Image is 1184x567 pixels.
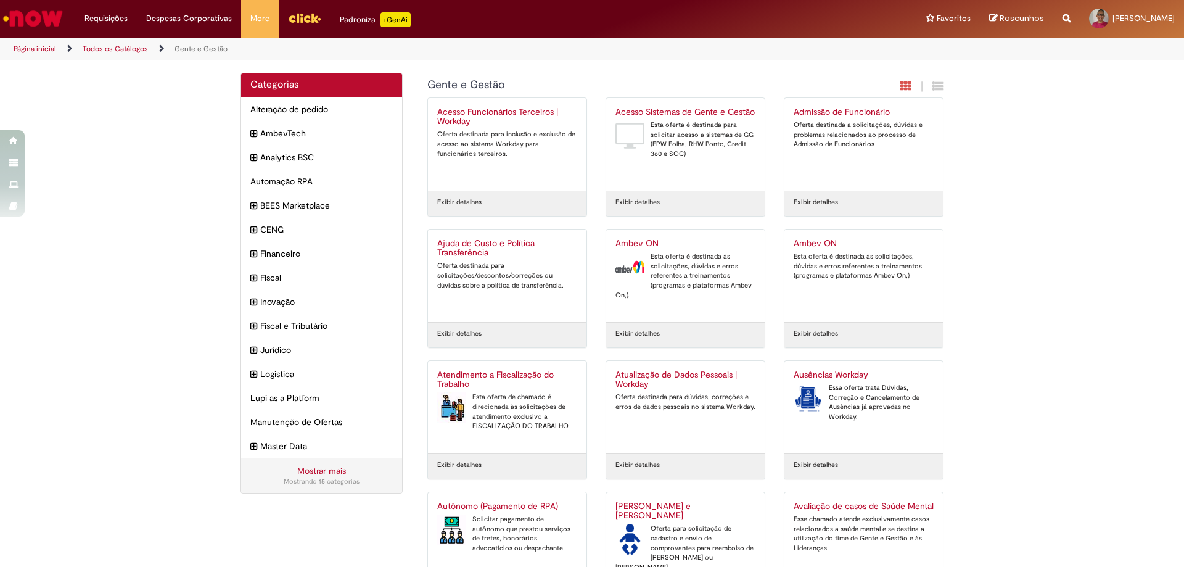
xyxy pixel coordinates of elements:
[260,368,393,380] span: Logistica
[241,337,402,362] div: expandir categoria Jurídico Jurídico
[437,107,577,127] h2: Acesso Funcionários Terceiros | Workday
[250,344,257,357] i: expandir categoria Jurídico
[241,169,402,194] div: Automação RPA
[250,103,393,115] span: Alteração de pedido
[615,197,660,207] a: Exibir detalhes
[615,107,755,117] h2: Acesso Sistemas de Gente e Gestão
[241,265,402,290] div: expandir categoria Fiscal Fiscal
[427,79,810,91] h1: {"description":null,"title":"Gente e Gestão"} Categoria
[989,13,1044,25] a: Rascunhos
[241,362,402,386] div: expandir categoria Logistica Logistica
[260,296,393,308] span: Inovação
[428,98,586,191] a: Acesso Funcionários Terceiros | Workday Oferta destinada para inclusão e exclusão de acesso ao si...
[241,313,402,338] div: expandir categoria Fiscal e Tributário Fiscal e Tributário
[241,241,402,266] div: expandir categoria Financeiro Financeiro
[250,199,257,213] i: expandir categoria BEES Marketplace
[615,502,755,521] h2: Auxílio Creche e Babá
[794,460,838,470] a: Exibir detalhes
[9,38,780,60] ul: Trilhas de página
[606,98,765,191] a: Acesso Sistemas de Gente e Gestão Acesso Sistemas de Gente e Gestão Esta oferta é destinada para ...
[250,271,257,285] i: expandir categoria Fiscal
[241,97,402,458] ul: Categorias
[794,370,934,380] h2: Ausências Workday
[606,361,765,453] a: Atualização de Dados Pessoais | Workday Oferta destinada para dúvidas, correções e erros de dados...
[794,329,838,339] a: Exibir detalhes
[260,127,393,139] span: AmbevTech
[615,252,644,283] img: Ambev ON
[794,502,934,511] h2: Avaliação de casos de Saúde Mental
[437,515,466,545] img: Autônomo (Pagamento de RPA)
[146,12,232,25] span: Despesas Corporativas
[615,460,660,470] a: Exibir detalhes
[241,386,402,410] div: Lupi as a Platform
[260,344,393,356] span: Jurídico
[794,252,934,281] div: Esta oferta é destinada às solicitações, dúvidas e erros referentes a treinamentos (programas e p...
[250,368,257,381] i: expandir categoria Logistica
[615,120,755,159] div: Esta oferta é destinada para solicitar acesso a sistemas de GG (FPW Folha, RHW Ponto, Credit 360 ...
[250,127,257,141] i: expandir categoria AmbevTech
[1000,12,1044,24] span: Rascunhos
[437,392,466,423] img: Atendimento a Fiscalização do Trabalho
[615,120,644,151] img: Acesso Sistemas de Gente e Gestão
[428,230,586,322] a: Ajuda de Custo e Política Transferência Oferta destinada para solicitações/descontos/correções ou...
[260,247,393,260] span: Financeiro
[288,9,321,27] img: click_logo_yellow_360x200.png
[241,193,402,218] div: expandir categoria BEES Marketplace BEES Marketplace
[1,6,65,31] img: ServiceNow
[615,252,755,300] div: Esta oferta é destinada às solicitações, dúvidas e erros referentes a treinamentos (programas e p...
[921,80,923,94] span: |
[615,392,755,412] div: Oferta destinada para dúvidas, correções e erros de dados pessoais no sistema Workday.
[606,230,765,322] a: Ambev ON Ambev ON Esta oferta é destinada às solicitações, dúvidas e erros referentes a treinamen...
[260,151,393,163] span: Analytics BSC
[250,175,393,188] span: Automação RPA
[615,239,755,249] h2: Ambev ON
[84,12,128,25] span: Requisições
[241,289,402,314] div: expandir categoria Inovação Inovação
[437,392,577,431] div: Esta oferta de chamado é direcionada às solicitações de atendimento exclusivo a FISCALIZAÇÃO DO T...
[794,120,934,149] div: Oferta destinada a solicitações, dúvidas e problemas relacionados ao processo de Admissão de Func...
[260,320,393,332] span: Fiscal e Tributário
[241,217,402,242] div: expandir categoria CENG CENG
[380,12,411,27] p: +GenAi
[784,98,943,191] a: Admissão de Funcionário Oferta destinada a solicitações, dúvidas e problemas relacionados ao proc...
[428,361,586,453] a: Atendimento a Fiscalização do Trabalho Atendimento a Fiscalização do Trabalho Esta oferta de cham...
[937,12,971,25] span: Favoritos
[250,80,393,91] h2: Categorias
[250,477,393,487] div: Mostrando 15 categorias
[241,145,402,170] div: expandir categoria Analytics BSC Analytics BSC
[794,383,823,414] img: Ausências Workday
[437,515,577,553] div: Solicitar pagamento de autônomo que prestou serviços de fretes, honorários advocatícios ou despac...
[14,44,56,54] a: Página inicial
[175,44,228,54] a: Gente e Gestão
[437,130,577,159] div: Oferta destinada para inclusão e exclusão de acesso ao sistema Workday para funcionários terceiros.
[340,12,411,27] div: Padroniza
[83,44,148,54] a: Todos os Catálogos
[794,107,934,117] h2: Admissão de Funcionário
[297,465,346,476] a: Mostrar mais
[615,370,755,390] h2: Atualização de Dados Pessoais | Workday
[437,261,577,290] div: Oferta destinada para solicitações/descontos/correções ou dúvidas sobre a política de transferência.
[900,80,911,92] i: Exibição em cartão
[241,434,402,458] div: expandir categoria Master Data Master Data
[1112,13,1175,23] span: [PERSON_NAME]
[250,12,269,25] span: More
[260,223,393,236] span: CENG
[250,416,393,428] span: Manutenção de Ofertas
[784,361,943,453] a: Ausências Workday Ausências Workday Essa oferta trata Dúvidas, Correção e Cancelamento de Ausênci...
[260,199,393,212] span: BEES Marketplace
[437,370,577,390] h2: Atendimento a Fiscalização do Trabalho
[437,329,482,339] a: Exibir detalhes
[241,121,402,146] div: expandir categoria AmbevTech AmbevTech
[794,383,934,422] div: Essa oferta trata Dúvidas, Correção e Cancelamento de Ausências já aprovadas no Workday.
[260,440,393,452] span: Master Data
[250,247,257,261] i: expandir categoria Financeiro
[615,524,644,555] img: Auxílio Creche e Babá
[437,239,577,259] h2: Ajuda de Custo e Política Transferência
[241,97,402,122] div: Alteração de pedido
[250,392,393,404] span: Lupi as a Platform
[241,410,402,434] div: Manutenção de Ofertas
[250,320,257,333] i: expandir categoria Fiscal e Tributário
[250,296,257,309] i: expandir categoria Inovação
[932,80,943,92] i: Exibição de grade
[794,197,838,207] a: Exibir detalhes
